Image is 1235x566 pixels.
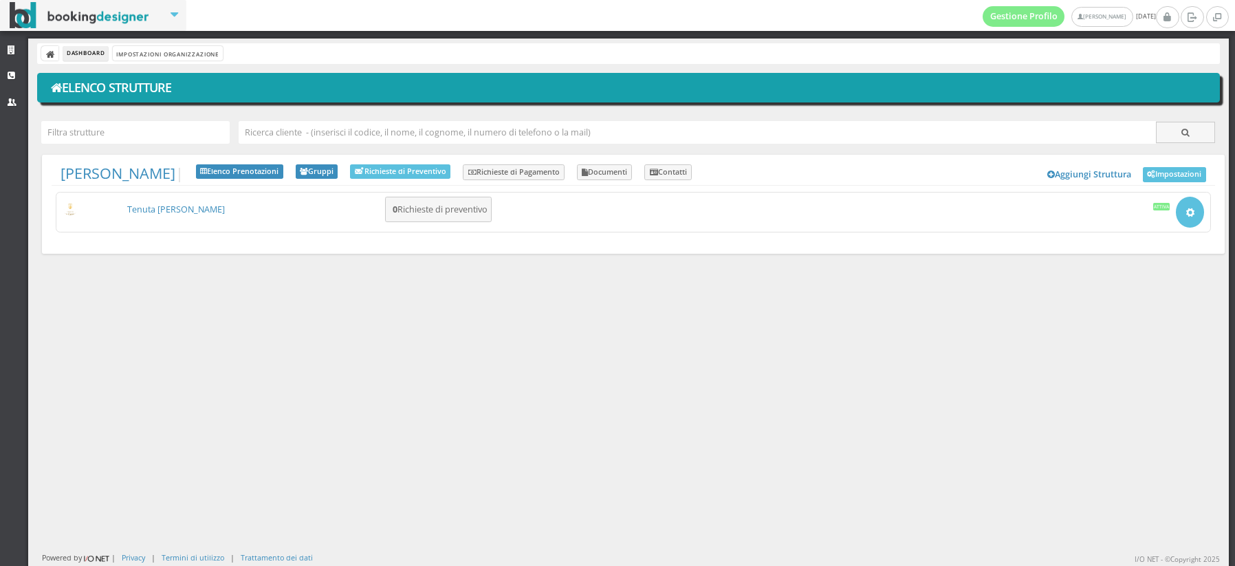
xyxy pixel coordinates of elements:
a: Documenti [577,164,633,181]
a: Aggiungi Struttura [1040,164,1139,185]
input: Ricerca cliente - (inserisci il codice, il nome, il cognome, il numero di telefono o la mail) [239,121,1156,144]
a: Elenco Prenotazioni [196,164,283,179]
a: Impostazioni Organizzazione [113,46,222,61]
a: [PERSON_NAME] [1071,7,1133,27]
img: ionet_small_logo.png [82,553,111,564]
div: Powered by | [42,552,116,564]
a: Richieste di Pagamento [463,164,565,181]
input: Filtra strutture [41,121,230,144]
a: Gruppi [296,164,338,179]
a: Termini di utilizzo [162,552,224,563]
a: [PERSON_NAME] [61,163,175,183]
h1: Elenco Strutture [47,76,1211,100]
span: | [61,164,184,182]
div: Attiva [1153,203,1170,210]
img: BookingDesigner.com [10,2,149,29]
span: [DATE] [983,6,1156,27]
b: 0 [393,204,397,215]
a: Impostazioni [1143,167,1206,182]
button: 0Richieste di preventivo [385,197,492,222]
a: Gestione Profilo [983,6,1065,27]
li: Dashboard [63,46,108,61]
a: Richieste di Preventivo [350,164,450,179]
a: Tenuta [PERSON_NAME] [127,204,225,215]
div: | [230,552,234,563]
a: Privacy [122,552,145,563]
a: Contatti [644,164,692,181]
a: Trattamento dei dati [241,552,313,563]
div: | [151,552,155,563]
img: c17ce5f8a98d11e9805da647fc135771_max100.png [63,204,78,215]
h5: Richieste di preventivo [389,204,488,215]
